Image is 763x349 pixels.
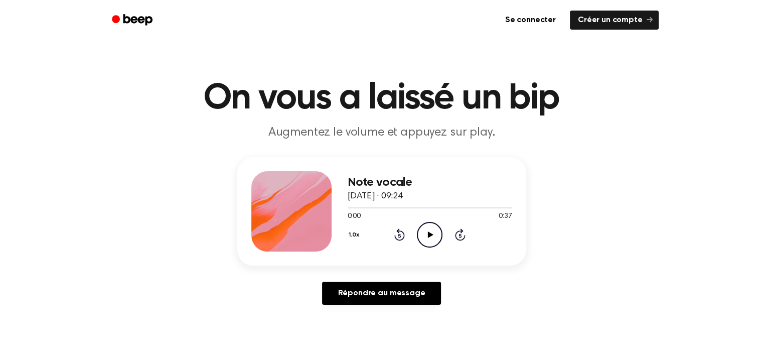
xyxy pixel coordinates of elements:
button: 1.0x [348,226,363,244]
font: 1.0x [349,232,359,238]
font: Note vocale [348,176,412,188]
a: Bip [105,11,162,30]
font: 0:00 [348,213,361,220]
font: [DATE] · 09:24 [348,192,403,201]
a: Créer un compte [570,11,659,30]
a: Se connecter [497,11,564,30]
font: Augmentez le volume et appuyez sur play. [268,127,495,139]
a: Répondre au message [322,282,441,305]
font: 0:37 [499,213,512,220]
font: Répondre au message [338,289,425,297]
font: Créer un compte [578,16,643,24]
font: On vous a laissé un bip [204,80,559,117]
font: Se connecter [505,16,556,24]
